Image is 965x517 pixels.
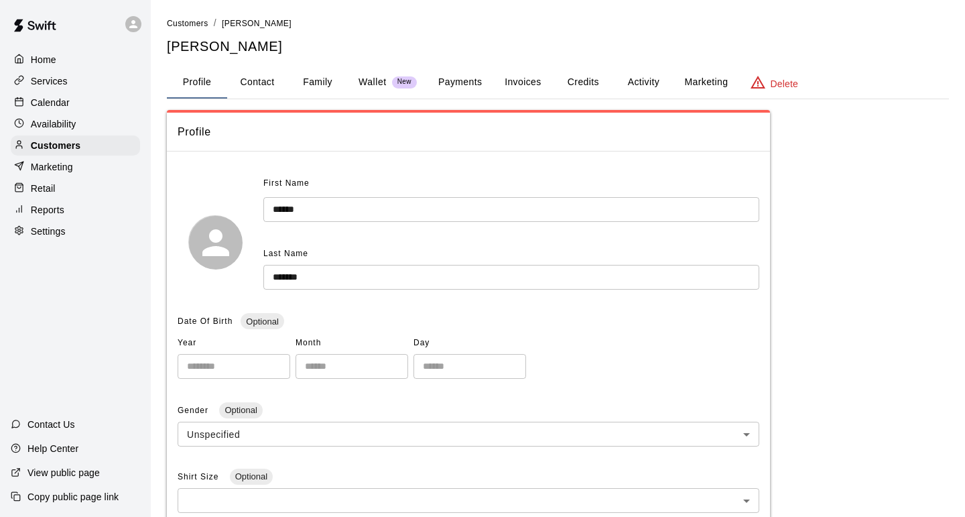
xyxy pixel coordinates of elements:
[31,117,76,131] p: Availability
[263,173,310,194] span: First Name
[296,333,408,354] span: Month
[428,66,493,99] button: Payments
[178,123,759,141] span: Profile
[222,19,292,28] span: [PERSON_NAME]
[11,157,140,177] a: Marketing
[27,418,75,431] p: Contact Us
[31,182,56,195] p: Retail
[167,66,949,99] div: basic tabs example
[771,77,798,91] p: Delete
[11,114,140,134] a: Availability
[11,135,140,156] a: Customers
[27,466,100,479] p: View public page
[27,442,78,455] p: Help Center
[178,422,759,447] div: Unspecified
[31,139,80,152] p: Customers
[241,317,283,327] span: Optional
[219,405,262,415] span: Optional
[167,38,949,56] h5: [PERSON_NAME]
[359,75,387,89] p: Wallet
[11,71,140,91] a: Services
[11,93,140,113] a: Calendar
[31,225,66,238] p: Settings
[31,160,73,174] p: Marketing
[167,16,949,31] nav: breadcrumb
[413,333,526,354] span: Day
[178,406,211,415] span: Gender
[31,96,70,109] p: Calendar
[178,472,222,481] span: Shirt Size
[167,66,227,99] button: Profile
[214,16,216,30] li: /
[178,333,290,354] span: Year
[31,203,64,217] p: Reports
[167,17,208,28] a: Customers
[167,19,208,28] span: Customers
[11,200,140,220] a: Reports
[11,221,140,241] a: Settings
[673,66,738,99] button: Marketing
[31,74,68,88] p: Services
[11,50,140,70] a: Home
[230,471,273,481] span: Optional
[178,317,233,326] span: Date Of Birth
[613,66,673,99] button: Activity
[392,78,417,87] span: New
[31,53,56,66] p: Home
[27,490,119,504] p: Copy public page link
[553,66,613,99] button: Credits
[287,66,348,99] button: Family
[11,178,140,198] a: Retail
[227,66,287,99] button: Contact
[493,66,553,99] button: Invoices
[263,249,308,258] span: Last Name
